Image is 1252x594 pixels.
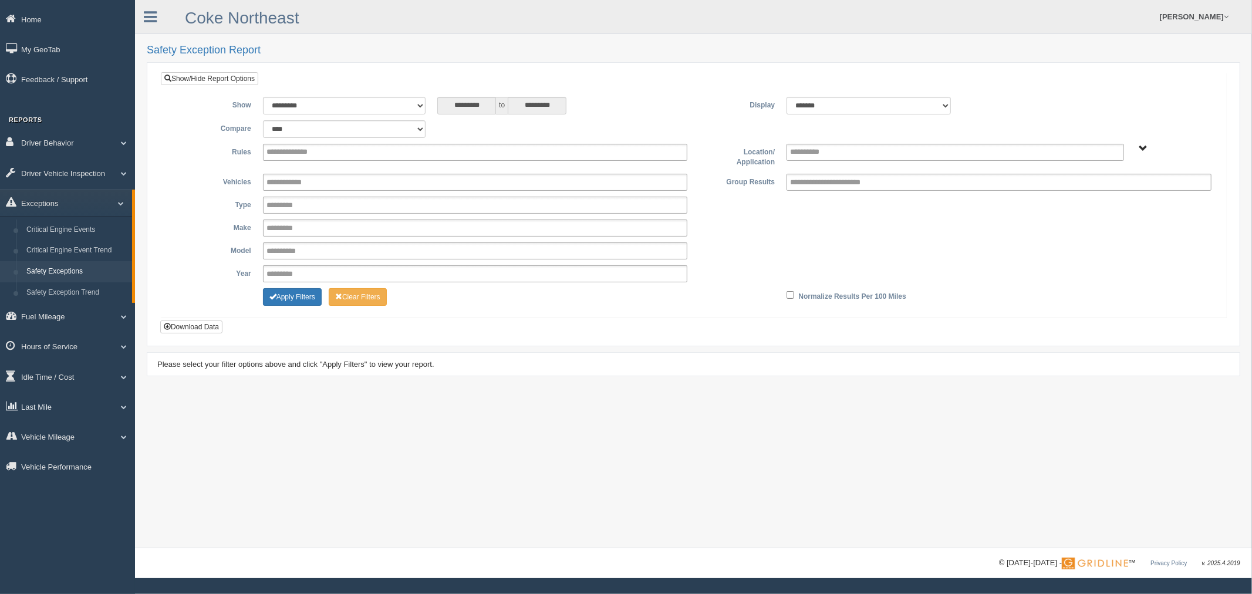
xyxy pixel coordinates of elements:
label: Compare [170,120,257,134]
span: to [496,97,508,114]
a: Critical Engine Event Trend [21,240,132,261]
label: Display [693,97,781,111]
div: © [DATE]-[DATE] - ™ [999,557,1240,569]
button: Change Filter Options [329,288,387,306]
a: Privacy Policy [1150,560,1187,566]
button: Download Data [160,320,222,333]
label: Model [170,242,257,256]
label: Show [170,97,257,111]
button: Change Filter Options [263,288,322,306]
label: Type [170,197,257,211]
label: Year [170,265,257,279]
span: v. 2025.4.2019 [1202,560,1240,566]
a: Safety Exception Trend [21,282,132,303]
a: Safety Exceptions [21,261,132,282]
label: Rules [170,144,257,158]
a: Critical Engine Events [21,220,132,241]
label: Location/ Application [693,144,781,168]
label: Vehicles [170,174,257,188]
label: Normalize Results Per 100 Miles [798,288,906,302]
img: Gridline [1062,558,1128,569]
a: Show/Hide Report Options [161,72,258,85]
a: Coke Northeast [185,9,299,27]
span: Please select your filter options above and click "Apply Filters" to view your report. [157,360,434,369]
label: Group Results [693,174,781,188]
label: Make [170,220,257,234]
h2: Safety Exception Report [147,45,1240,56]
